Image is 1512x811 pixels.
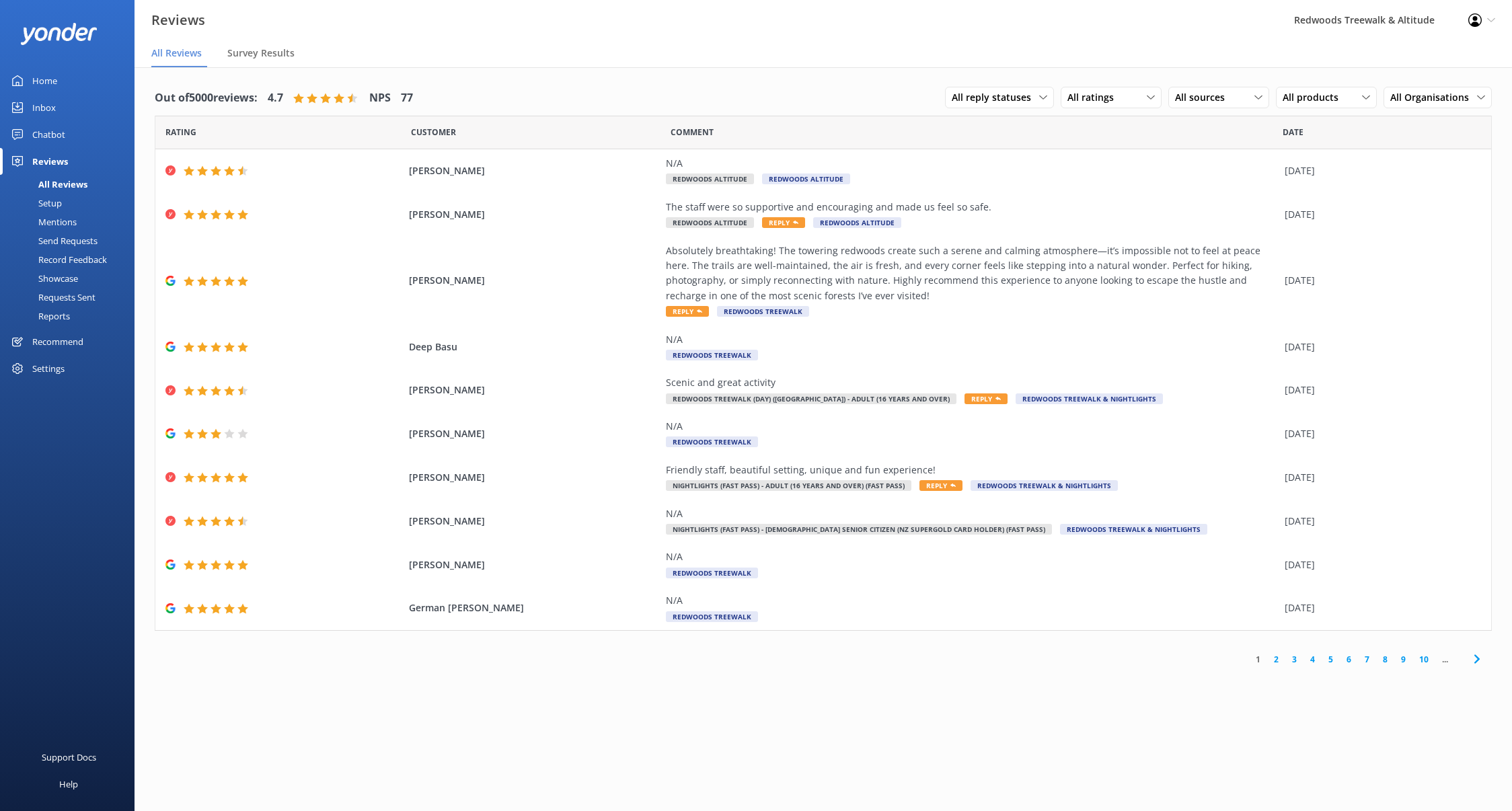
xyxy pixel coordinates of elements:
[151,46,202,60] span: All Reviews
[1285,470,1474,485] div: [DATE]
[32,67,57,94] div: Home
[369,89,391,107] h4: NPS
[666,593,1278,608] div: N/A
[1283,126,1303,139] span: Date
[671,126,714,139] span: Question
[151,9,205,31] h3: Reviews
[8,269,78,288] div: Showcase
[59,771,78,798] div: Help
[8,175,87,194] div: All Reviews
[1285,383,1474,397] div: [DATE]
[717,306,809,317] span: Redwoods Treewalk
[409,514,659,529] span: [PERSON_NAME]
[8,194,135,213] a: Setup
[666,156,1278,171] div: N/A
[666,611,758,622] span: Redwoods Treewalk
[1175,90,1233,105] span: All sources
[666,350,758,360] span: Redwoods Treewalk
[1285,426,1474,441] div: [DATE]
[1376,653,1394,666] a: 8
[409,163,659,178] span: [PERSON_NAME]
[155,89,258,107] h4: Out of 5000 reviews:
[32,148,68,175] div: Reviews
[666,393,956,404] span: Redwoods Treewalk (Day) ([GEOGRAPHIC_DATA]) - Adult (16 years and over)
[666,436,758,447] span: Redwoods Treewalk
[165,126,196,139] span: Date
[32,121,65,148] div: Chatbot
[1303,653,1322,666] a: 4
[666,217,754,228] span: Redwoods Altitude
[1067,90,1122,105] span: All ratings
[965,393,1008,404] span: Reply
[1285,653,1303,666] a: 3
[409,470,659,485] span: [PERSON_NAME]
[8,213,135,231] a: Mentions
[762,217,805,228] span: Reply
[666,480,911,491] span: Nightlights (Fast Pass) - Adult (16 years and over) (Fast Pass)
[8,307,70,325] div: Reports
[666,549,1278,564] div: N/A
[8,269,135,288] a: Showcase
[1016,393,1163,404] span: Redwoods Treewalk & Nightlights
[411,126,456,139] span: Date
[8,250,107,269] div: Record Feedback
[1390,90,1477,105] span: All Organisations
[666,332,1278,347] div: N/A
[971,480,1118,491] span: Redwoods Treewalk & Nightlights
[1060,524,1207,535] span: Redwoods Treewalk & Nightlights
[813,217,901,228] span: Redwoods Altitude
[409,426,659,441] span: [PERSON_NAME]
[1283,90,1347,105] span: All products
[409,273,659,288] span: [PERSON_NAME]
[32,94,56,121] div: Inbox
[666,375,1278,390] div: Scenic and great activity
[8,288,96,307] div: Requests Sent
[401,89,413,107] h4: 77
[666,419,1278,434] div: N/A
[1285,514,1474,529] div: [DATE]
[227,46,295,60] span: Survey Results
[1285,207,1474,222] div: [DATE]
[1285,163,1474,178] div: [DATE]
[1267,653,1285,666] a: 2
[666,463,1278,477] div: Friendly staff, beautiful setting, unique and fun experience!
[1285,340,1474,354] div: [DATE]
[666,524,1052,535] span: Nightlights (Fast Pass) - [DEMOGRAPHIC_DATA] Senior Citizen (NZ SuperGold Card Holder) (Fast Pass)
[409,601,659,615] span: German [PERSON_NAME]
[1285,273,1474,288] div: [DATE]
[666,243,1278,304] div: Absolutely breathtaking! The towering redwoods create such a serene and calming atmosphere—it’s i...
[666,200,1278,215] div: The staff were so supportive and encouraging and made us feel so safe.
[1358,653,1376,666] a: 7
[409,383,659,397] span: [PERSON_NAME]
[666,173,754,184] span: Redwoods Altitude
[409,340,659,354] span: Deep Basu
[8,194,62,213] div: Setup
[32,355,65,382] div: Settings
[268,89,283,107] h4: 4.7
[1435,653,1455,666] span: ...
[42,744,96,771] div: Support Docs
[409,207,659,222] span: [PERSON_NAME]
[8,307,135,325] a: Reports
[666,568,758,578] span: Redwoods Treewalk
[952,90,1039,105] span: All reply statuses
[1285,557,1474,572] div: [DATE]
[1249,653,1267,666] a: 1
[1285,601,1474,615] div: [DATE]
[762,173,850,184] span: Redwoods Altitude
[919,480,962,491] span: Reply
[1412,653,1435,666] a: 10
[32,328,83,355] div: Recommend
[8,231,135,250] a: Send Requests
[1322,653,1340,666] a: 5
[8,250,135,269] a: Record Feedback
[409,557,659,572] span: [PERSON_NAME]
[8,288,135,307] a: Requests Sent
[8,175,135,194] a: All Reviews
[666,506,1278,521] div: N/A
[20,23,98,45] img: yonder-white-logo.png
[8,213,77,231] div: Mentions
[8,231,98,250] div: Send Requests
[1340,653,1358,666] a: 6
[666,306,709,317] span: Reply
